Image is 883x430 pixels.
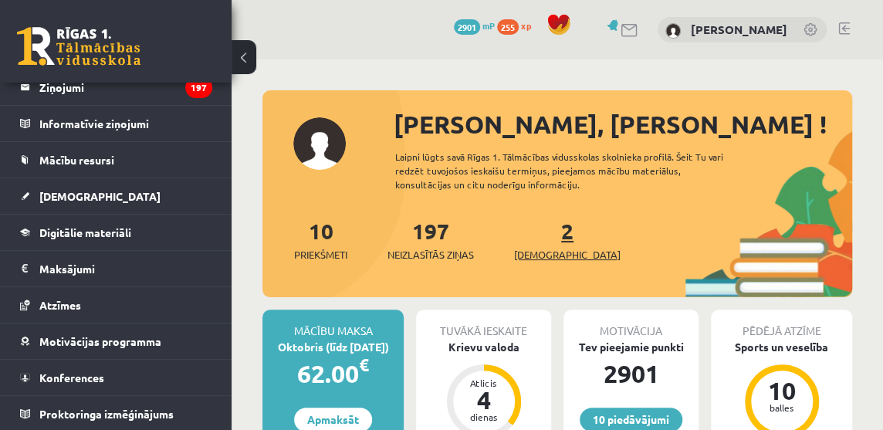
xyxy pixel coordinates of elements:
[39,225,131,239] span: Digitālie materiāli
[262,355,404,392] div: 62.00
[665,23,681,39] img: Toms Kristians Eglītis
[514,217,621,262] a: 2[DEMOGRAPHIC_DATA]
[514,247,621,262] span: [DEMOGRAPHIC_DATA]
[20,287,212,323] a: Atzīmes
[262,339,404,355] div: Oktobris (līdz [DATE])
[185,77,212,98] i: 197
[387,217,474,262] a: 197Neizlasītās ziņas
[39,371,104,384] span: Konferences
[563,339,699,355] div: Tev pieejamie punkti
[416,339,551,355] div: Krievu valoda
[20,251,212,286] a: Maksājumi
[395,150,749,191] div: Laipni lūgts savā Rīgas 1. Tālmācības vidusskolas skolnieka profilā. Šeit Tu vari redzēt tuvojošo...
[759,403,805,412] div: balles
[20,360,212,395] a: Konferences
[416,310,551,339] div: Tuvākā ieskaite
[39,251,212,286] legend: Maksājumi
[759,378,805,403] div: 10
[294,217,347,262] a: 10Priekšmeti
[387,247,474,262] span: Neizlasītās ziņas
[39,407,174,421] span: Proktoringa izmēģinājums
[482,19,495,32] span: mP
[294,247,347,262] span: Priekšmeti
[17,27,140,66] a: Rīgas 1. Tālmācības vidusskola
[711,339,852,355] div: Sports un veselība
[454,19,480,35] span: 2901
[39,189,161,203] span: [DEMOGRAPHIC_DATA]
[461,388,507,412] div: 4
[39,334,161,348] span: Motivācijas programma
[461,378,507,388] div: Atlicis
[20,323,212,359] a: Motivācijas programma
[262,310,404,339] div: Mācību maksa
[711,310,852,339] div: Pēdējā atzīme
[461,412,507,422] div: dienas
[563,310,699,339] div: Motivācija
[563,355,699,392] div: 2901
[20,215,212,250] a: Digitālie materiāli
[497,19,539,32] a: 255 xp
[39,106,212,141] legend: Informatīvie ziņojumi
[39,298,81,312] span: Atzīmes
[497,19,519,35] span: 255
[20,142,212,178] a: Mācību resursi
[394,106,852,143] div: [PERSON_NAME], [PERSON_NAME] !
[20,178,212,214] a: [DEMOGRAPHIC_DATA]
[39,69,212,105] legend: Ziņojumi
[39,153,114,167] span: Mācību resursi
[521,19,531,32] span: xp
[359,354,369,376] span: €
[691,22,787,37] a: [PERSON_NAME]
[454,19,495,32] a: 2901 mP
[20,69,212,105] a: Ziņojumi197
[20,106,212,141] a: Informatīvie ziņojumi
